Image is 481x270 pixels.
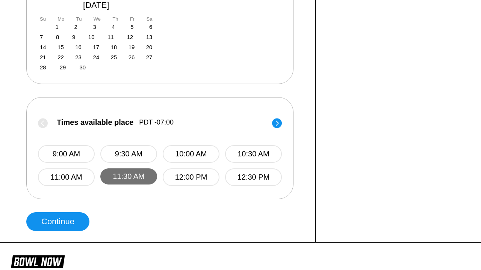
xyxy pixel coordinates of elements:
div: Choose Saturday, September 6th, 2025 [149,24,152,30]
div: Choose Wednesday, September 24th, 2025 [93,54,99,60]
button: 9:00 AM [38,145,95,163]
div: Choose Wednesday, September 10th, 2025 [88,34,95,40]
div: Choose Saturday, September 27th, 2025 [146,54,153,60]
div: Sa [147,16,153,22]
div: Choose Wednesday, September 17th, 2025 [93,44,99,50]
div: Choose Thursday, September 11th, 2025 [107,34,114,40]
div: Choose Sunday, September 28th, 2025 [40,64,46,70]
div: Choose Sunday, September 7th, 2025 [40,34,43,40]
div: Choose Friday, September 19th, 2025 [129,44,135,50]
div: Fr [130,16,135,22]
div: Choose Tuesday, September 2nd, 2025 [74,24,77,30]
div: Su [40,16,46,22]
div: Choose Tuesday, September 30th, 2025 [79,64,86,70]
div: Choose Saturday, September 20th, 2025 [146,44,153,50]
div: Th [112,16,118,22]
div: month 2025-09 [40,24,153,70]
div: Choose Sunday, September 21st, 2025 [40,54,46,60]
button: 12:30 PM [225,168,282,186]
div: Choose Thursday, September 4th, 2025 [112,24,115,30]
div: Choose Sunday, September 14th, 2025 [40,44,46,50]
div: Tu [76,16,82,22]
button: 10:00 AM [163,145,219,163]
div: Choose Monday, September 1st, 2025 [56,24,59,30]
button: 9:30 AM [100,145,157,163]
span: Times available place [57,118,133,126]
span: PDT -07:00 [139,118,174,126]
div: Choose Monday, September 15th, 2025 [57,44,64,50]
div: Choose Tuesday, September 9th, 2025 [72,34,75,40]
button: 12:00 PM [163,168,219,186]
div: We [94,16,101,22]
div: Choose Monday, September 22nd, 2025 [57,54,64,60]
button: Continue [26,212,89,231]
button: 10:30 AM [225,145,282,163]
div: Choose Saturday, September 13th, 2025 [146,34,153,40]
div: Choose Thursday, September 25th, 2025 [111,54,117,60]
div: Choose Thursday, September 18th, 2025 [111,44,117,50]
button: 11:00 AM [38,168,95,186]
div: Choose Friday, September 12th, 2025 [127,34,133,40]
div: Mo [57,16,64,22]
div: Choose Tuesday, September 16th, 2025 [75,44,82,50]
div: Choose Wednesday, September 3rd, 2025 [93,24,96,30]
div: Choose Friday, September 26th, 2025 [129,54,135,60]
div: Choose Monday, September 8th, 2025 [56,34,59,40]
div: Choose Friday, September 5th, 2025 [130,24,133,30]
div: Choose Tuesday, September 23rd, 2025 [75,54,82,60]
div: Choose Monday, September 29th, 2025 [60,64,66,70]
button: 11:30 AM [100,168,157,184]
